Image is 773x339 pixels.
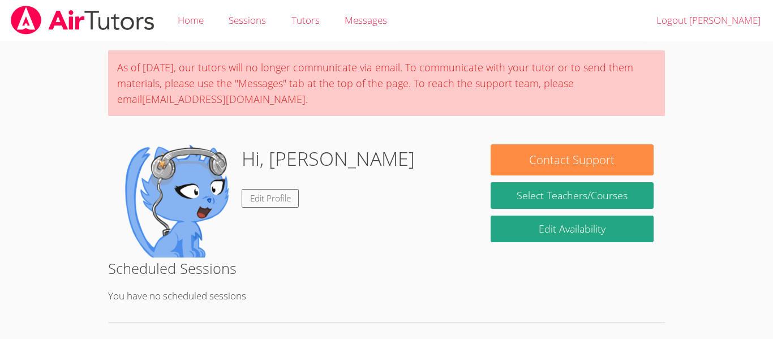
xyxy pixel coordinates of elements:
h2: Scheduled Sessions [108,258,665,279]
a: Edit Availability [491,216,654,242]
p: You have no scheduled sessions [108,288,665,304]
h1: Hi, [PERSON_NAME] [242,144,415,173]
div: As of [DATE], our tutors will no longer communicate via email. To communicate with your tutor or ... [108,50,665,116]
img: default.png [119,144,233,258]
a: Edit Profile [242,189,299,208]
button: Contact Support [491,144,654,175]
img: airtutors_banner-c4298cdbf04f3fff15de1276eac7730deb9818008684d7c2e4769d2f7ddbe033.png [10,6,156,35]
a: Select Teachers/Courses [491,182,654,209]
span: Messages [345,14,387,27]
